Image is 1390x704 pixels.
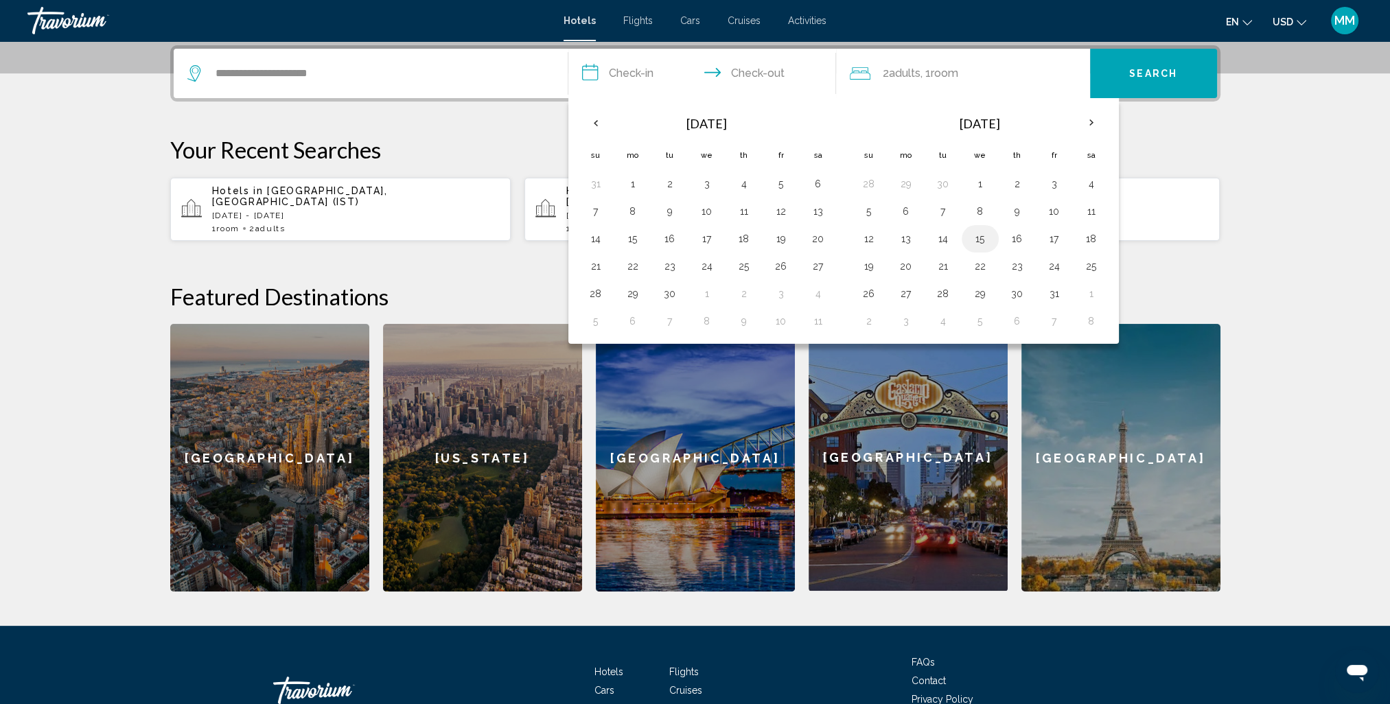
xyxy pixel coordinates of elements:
button: Day 3 [895,312,917,331]
button: Day 1 [696,284,718,303]
th: [DATE] [614,107,800,140]
button: Day 27 [807,257,829,276]
button: Day 9 [1006,202,1028,221]
button: Day 3 [770,284,792,303]
a: Hotels [564,15,596,26]
button: Day 25 [1080,257,1102,276]
iframe: Кнопка запуска окна обмена сообщениями [1335,649,1379,693]
th: [DATE] [888,107,1073,140]
button: Day 8 [1080,312,1102,331]
button: Day 2 [1006,174,1028,193]
button: Day 10 [1043,202,1065,221]
button: Day 2 [659,174,681,193]
button: Day 20 [895,257,917,276]
a: [GEOGRAPHIC_DATA] [1021,324,1220,591]
button: Day 12 [858,229,880,248]
button: Day 31 [585,174,607,193]
span: Room [216,224,240,233]
button: Previous month [577,107,614,139]
button: Hotels in [GEOGRAPHIC_DATA], [GEOGRAPHIC_DATA] (IST)[DATE] - [DATE]1Room2Adults [524,177,866,242]
button: Day 2 [858,312,880,331]
button: Day 11 [1080,202,1102,221]
a: [GEOGRAPHIC_DATA] [809,324,1008,591]
a: Cars [594,685,614,696]
button: Day 5 [858,202,880,221]
button: Day 28 [585,284,607,303]
button: Day 6 [895,202,917,221]
a: Travorium [27,7,550,34]
span: FAQs [912,657,935,668]
button: Day 27 [895,284,917,303]
button: Day 21 [932,257,954,276]
button: User Menu [1327,6,1363,35]
button: Day 30 [932,174,954,193]
button: Day 9 [733,312,755,331]
button: Day 15 [622,229,644,248]
button: Day 8 [696,312,718,331]
a: Cars [680,15,700,26]
button: Search [1090,49,1217,98]
a: [US_STATE] [383,324,582,591]
button: Day 20 [807,229,829,248]
span: Hotels in [212,185,264,196]
a: Cruises [728,15,761,26]
button: Day 28 [932,284,954,303]
button: Day 23 [1006,257,1028,276]
button: Travelers: 2 adults, 0 children [836,49,1090,98]
button: Day 5 [969,312,991,331]
span: [GEOGRAPHIC_DATA], [GEOGRAPHIC_DATA] (IST) [566,185,742,207]
a: Cruises [669,685,702,696]
button: Day 6 [1006,312,1028,331]
button: Day 21 [585,257,607,276]
button: Day 16 [1006,229,1028,248]
p: Your Recent Searches [170,136,1220,163]
div: [GEOGRAPHIC_DATA] [809,324,1008,591]
a: Flights [623,15,653,26]
button: Day 13 [895,229,917,248]
span: 2 [249,224,286,233]
button: Day 29 [895,174,917,193]
button: Day 15 [969,229,991,248]
button: Day 29 [969,284,991,303]
button: Day 13 [807,202,829,221]
span: 2 [883,64,920,83]
span: , 1 [920,64,958,83]
button: Day 9 [659,202,681,221]
button: Day 22 [969,257,991,276]
button: Day 6 [807,174,829,193]
button: Day 17 [696,229,718,248]
span: Hotels in [566,185,618,196]
span: Flights [669,666,699,677]
button: Day 4 [733,174,755,193]
span: 1 [212,224,240,233]
button: Day 28 [858,174,880,193]
button: Day 1 [1080,284,1102,303]
button: Day 6 [622,312,644,331]
a: [GEOGRAPHIC_DATA] [170,324,369,591]
a: Contact [912,675,946,686]
span: Search [1129,69,1177,80]
span: en [1226,16,1239,27]
span: Adults [255,224,286,233]
span: MM [1334,14,1355,27]
p: [DATE] - [DATE] [566,211,855,220]
button: Day 16 [659,229,681,248]
button: Day 11 [733,202,755,221]
button: Check in and out dates [568,49,836,98]
button: Day 25 [733,257,755,276]
a: [GEOGRAPHIC_DATA] [596,324,795,591]
a: Activities [788,15,826,26]
button: Day 3 [1043,174,1065,193]
button: Day 10 [770,312,792,331]
button: Day 30 [659,284,681,303]
button: Day 19 [770,229,792,248]
button: Day 17 [1043,229,1065,248]
button: Day 4 [1080,174,1102,193]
